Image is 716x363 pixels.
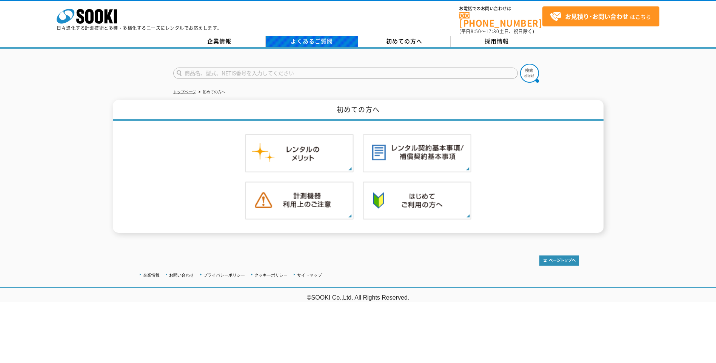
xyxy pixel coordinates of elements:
[173,36,266,47] a: 企業情報
[542,6,659,26] a: お見積り･お問い合わせはこちら
[254,273,288,277] a: クッキーポリシー
[363,134,471,172] img: レンタル契約基本事項／補償契約基本事項
[57,26,222,30] p: 日々進化する計測技術と多種・多様化するニーズにレンタルでお応えします。
[245,134,354,172] img: レンタルのメリット
[173,68,518,79] input: 商品名、型式、NETIS番号を入力してください
[459,6,542,11] span: お電話でのお問い合わせは
[297,273,322,277] a: サイトマップ
[358,36,451,47] a: 初めての方へ
[386,37,422,45] span: 初めての方へ
[143,273,160,277] a: 企業情報
[539,255,579,266] img: トップページへ
[203,273,245,277] a: プライバシーポリシー
[550,11,651,22] span: はこちら
[266,36,358,47] a: よくあるご質問
[459,12,542,27] a: [PHONE_NUMBER]
[173,90,196,94] a: トップページ
[451,36,543,47] a: 採用情報
[459,28,534,35] span: (平日 ～ 土日、祝日除く)
[471,28,481,35] span: 8:50
[197,88,225,96] li: 初めての方へ
[245,181,354,220] img: 計測機器ご利用上のご注意
[520,64,539,83] img: btn_search.png
[486,28,499,35] span: 17:30
[565,12,628,21] strong: お見積り･お問い合わせ
[169,273,194,277] a: お問い合わせ
[113,100,604,121] h1: 初めての方へ
[363,181,471,220] img: 初めての方へ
